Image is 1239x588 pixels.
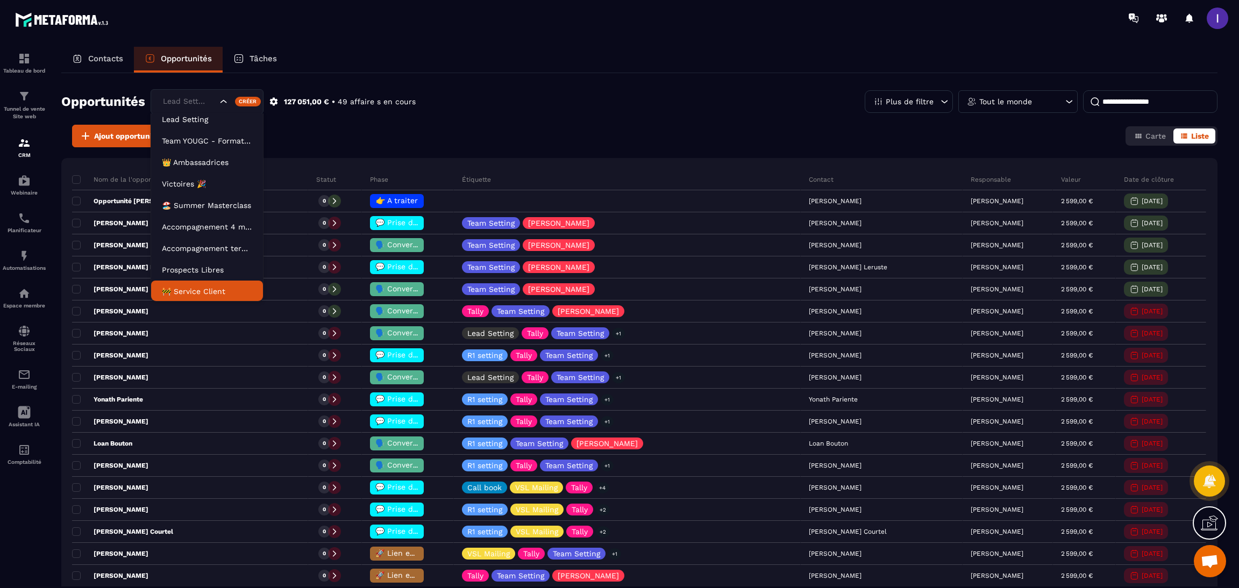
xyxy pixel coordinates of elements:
a: emailemailE-mailing [3,360,46,398]
p: 2 599,00 € [1061,550,1093,557]
span: 🗣️ Conversation en cours [375,328,471,337]
p: 2 599,00 € [1061,418,1093,425]
a: Opportunités [134,47,223,73]
p: [DATE] [1142,352,1163,359]
p: [DATE] [1142,484,1163,491]
p: [DATE] [1142,396,1163,403]
p: R1 setting [467,396,502,403]
p: R1 setting [467,440,502,447]
p: [DATE] [1142,506,1163,513]
p: Responsable [971,175,1011,184]
p: Victoires 🎉 [162,178,252,189]
p: Tally [572,528,588,535]
p: Team Setting [553,550,600,557]
p: 0 [323,329,326,337]
p: [DATE] [1142,374,1163,381]
p: R1 setting [467,528,502,535]
a: Tâches [223,47,288,73]
span: 💬 Prise de contact effectué [375,218,482,227]
p: Lead Setting [467,329,514,337]
p: +1 [601,460,614,471]
p: Tally [516,418,532,425]
p: Loan Bouton [72,439,132,448]
p: 0 [323,550,326,557]
p: Comptabilité [3,459,46,465]
p: [DATE] [1142,219,1163,227]
p: 0 [323,572,326,579]
p: Accompagnement 4 mois [162,221,252,232]
p: Call book [467,484,502,491]
p: [PERSON_NAME] [971,440,1023,447]
p: 0 [323,285,326,293]
p: [DATE] [1142,241,1163,249]
p: Opportunités [161,54,212,63]
p: [PERSON_NAME] [72,285,148,293]
span: 🗣️ Conversation en cours [375,240,471,249]
p: [PERSON_NAME] [558,572,619,579]
p: Nom de la l'opportunité [72,175,169,184]
p: 0 [323,440,326,447]
p: R1 setting [467,506,502,513]
p: VSL Mailing [516,528,558,535]
a: Contacts [61,47,134,73]
p: Automatisations [3,265,46,271]
p: 49 affaire s en cours [338,97,416,107]
img: scheduler [18,212,31,225]
p: [PERSON_NAME] [971,241,1023,249]
p: 0 [323,528,326,535]
p: CRM [3,152,46,158]
p: 0 [323,307,326,315]
p: • [332,97,335,107]
p: 0 [323,241,326,249]
span: 🚀 Lien envoyé & Relance [375,571,470,579]
p: [DATE] [1142,329,1163,337]
a: formationformationTableau de bord [3,44,46,82]
p: Tally [527,329,543,337]
p: [PERSON_NAME] [528,263,589,271]
p: [PERSON_NAME] [558,307,619,315]
a: automationsautomationsAutomatisations [3,241,46,279]
img: email [18,368,31,381]
p: Opportunité [PERSON_NAME] [72,197,188,205]
p: [PERSON_NAME] [576,440,638,447]
p: 2 599,00 € [1061,396,1093,403]
p: Team Setting [545,462,593,469]
p: 0 [323,484,326,491]
span: 🗣️ Conversation en cours [375,439,471,447]
p: VSL Mailing [516,506,558,513]
p: Tâches [250,54,277,63]
p: Team Setting [545,396,593,403]
span: 💬 Prise de contact effectué [375,527,482,535]
p: Team Setting [467,285,515,293]
p: [PERSON_NAME] [971,352,1023,359]
p: Contact [809,175,834,184]
p: [DATE] [1142,197,1163,205]
p: +1 [601,394,614,405]
span: 💬 Prise de contact effectué [375,505,482,513]
img: formation [18,90,31,103]
img: automations [18,174,31,187]
p: 2 599,00 € [1061,263,1093,271]
p: Planificateur [3,227,46,233]
p: Réseaux Sociaux [3,340,46,352]
img: formation [18,52,31,65]
p: [DATE] [1142,572,1163,579]
a: formationformationTunnel de vente Site web [3,82,46,128]
p: Valeur [1061,175,1081,184]
p: R1 setting [467,352,502,359]
p: 2 599,00 € [1061,307,1093,315]
p: [PERSON_NAME] [72,417,148,426]
p: Tally [516,396,532,403]
p: 2 599,00 € [1061,484,1093,491]
p: [PERSON_NAME] Leruste [72,263,174,271]
div: Ouvrir le chat [1194,545,1226,577]
p: Accompagnement terminé [162,243,252,254]
p: [DATE] [1142,285,1163,293]
img: social-network [18,325,31,338]
p: [PERSON_NAME] [72,329,148,338]
a: automationsautomationsWebinaire [3,166,46,204]
span: 🚀 Lien envoyé & Relance [375,549,470,557]
p: Tally [523,550,539,557]
p: [DATE] [1142,307,1163,315]
a: social-networksocial-networkRéseaux Sociaux [3,317,46,360]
